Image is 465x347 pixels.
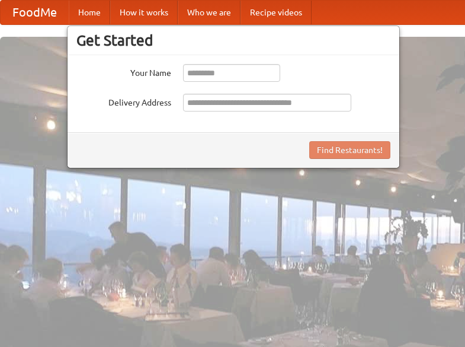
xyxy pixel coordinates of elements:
[309,141,390,159] button: Find Restaurants!
[1,1,69,24] a: FoodMe
[240,1,312,24] a: Recipe videos
[110,1,178,24] a: How it works
[178,1,240,24] a: Who we are
[76,64,171,79] label: Your Name
[69,1,110,24] a: Home
[76,94,171,109] label: Delivery Address
[76,31,390,49] h3: Get Started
